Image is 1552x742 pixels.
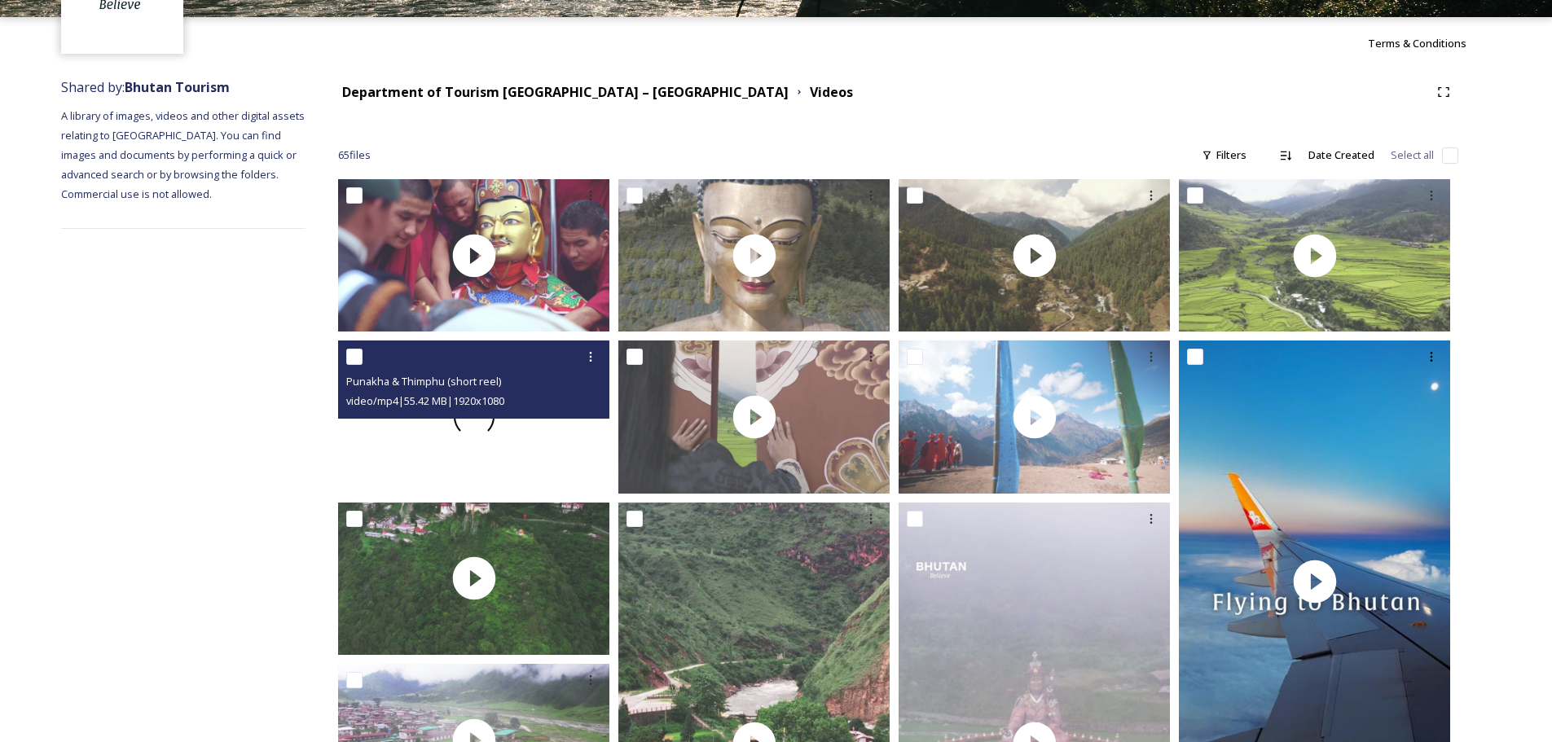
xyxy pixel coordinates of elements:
[61,108,307,201] span: A library of images, videos and other digital assets relating to [GEOGRAPHIC_DATA]. You can find ...
[61,78,230,96] span: Shared by:
[338,147,371,163] span: 65 file s
[346,374,501,389] span: Punakha & Thimphu (short reel)
[125,78,230,96] strong: Bhutan Tourism
[899,179,1170,331] img: thumbnail
[1368,36,1466,50] span: Terms & Conditions
[338,179,609,331] img: thumbnail
[342,83,789,101] strong: Department of Tourism [GEOGRAPHIC_DATA] – [GEOGRAPHIC_DATA]
[1194,139,1255,171] div: Filters
[810,83,853,101] strong: Videos
[1391,147,1434,163] span: Select all
[899,340,1170,493] img: thumbnail
[346,393,504,408] span: video/mp4 | 55.42 MB | 1920 x 1080
[618,179,890,331] img: thumbnail
[1179,179,1450,331] img: thumbnail
[1300,139,1383,171] div: Date Created
[338,503,609,655] img: thumbnail
[1368,33,1491,53] a: Terms & Conditions
[618,340,890,493] img: thumbnail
